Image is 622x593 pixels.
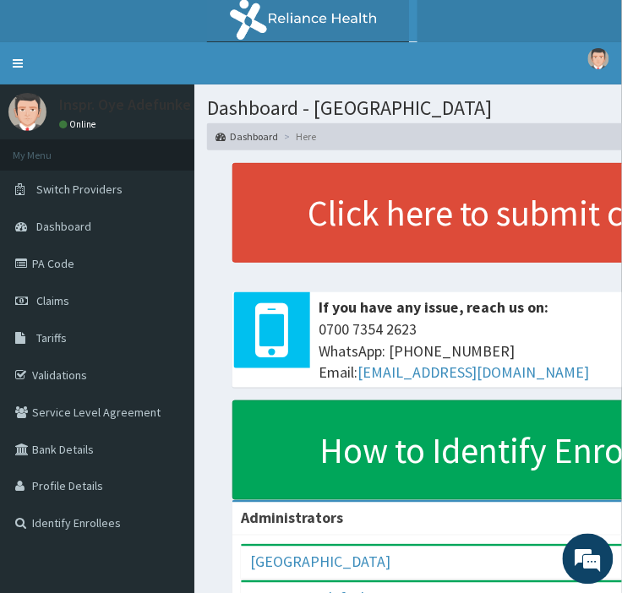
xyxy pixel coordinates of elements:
b: If you have any issue, reach us on: [319,297,549,317]
div: Chat with us now [88,95,284,117]
span: Dashboard [36,219,91,234]
a: Dashboard [216,129,278,144]
img: User Image [588,48,609,69]
span: We're online! [98,185,233,356]
span: Switch Providers [36,182,123,197]
b: Administrators [241,509,343,528]
a: [GEOGRAPHIC_DATA] [250,552,390,572]
span: Claims [36,293,69,308]
img: d_794563401_company_1708531726252_794563401 [31,84,68,127]
span: Tariffs [36,330,67,345]
a: [EMAIL_ADDRESS][DOMAIN_NAME] [357,362,590,382]
img: User Image [8,93,46,131]
a: Online [59,118,100,130]
textarea: Type your message and hit 'Enter' [8,405,322,465]
p: Inspr. Oye Adefunke [59,97,191,112]
div: Minimize live chat window [277,8,318,49]
li: Here [280,129,316,144]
